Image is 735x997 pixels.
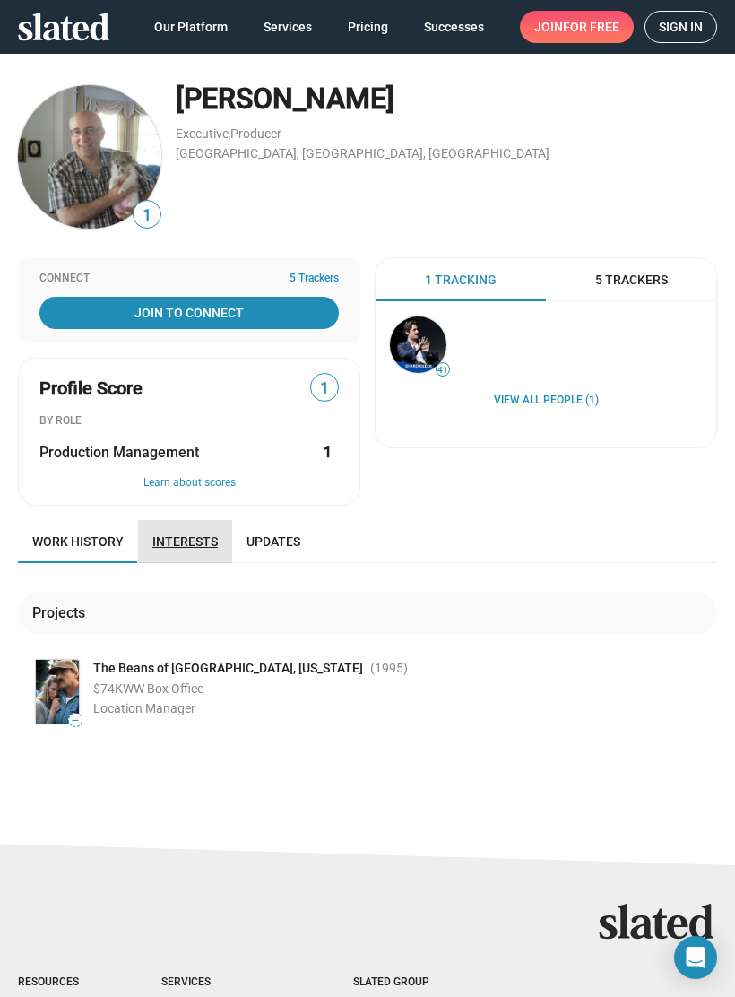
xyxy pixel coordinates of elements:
span: 1 [134,204,160,228]
span: Production Management [39,443,199,462]
a: Pricing [333,11,402,43]
span: The Beans of [GEOGRAPHIC_DATA], [US_STATE] [93,660,363,677]
span: for free [563,11,619,43]
span: 1 [311,377,338,401]
a: Producer [230,126,281,141]
div: Projects [32,603,92,622]
button: Learn about scores [39,476,339,490]
span: 41 [437,365,449,376]
div: BY ROLE [39,414,339,429]
span: Services [264,11,312,43]
span: 5 Trackers [290,272,339,286]
span: Sign in [659,12,703,42]
div: Open Intercom Messenger [674,936,717,979]
a: Join To Connect [39,297,339,329]
a: Work history [18,520,138,563]
div: Connect [39,272,339,286]
a: Updates [232,520,315,563]
span: Successes [424,11,484,43]
span: — [69,715,82,725]
span: Join [534,11,619,43]
a: Joinfor free [520,11,634,43]
a: [GEOGRAPHIC_DATA], [GEOGRAPHIC_DATA], [GEOGRAPHIC_DATA] [176,146,549,160]
span: Join To Connect [43,297,335,329]
span: 1 Tracking [425,272,497,289]
div: [PERSON_NAME] [176,80,717,118]
span: , [229,130,230,140]
span: Profile Score [39,377,143,401]
a: Our Platform [140,11,242,43]
span: Interests [152,534,218,549]
a: View all People (1) [494,394,599,408]
a: Services [249,11,326,43]
a: Sign in [644,11,717,43]
span: Work history [32,534,124,549]
span: 5 Trackers [595,272,668,289]
span: Our Platform [154,11,228,43]
a: Interests [138,520,232,563]
img: Stephan Paternot [390,316,446,373]
strong: 1 [324,443,332,462]
span: $74K [93,681,123,696]
span: (1995 ) [370,660,408,677]
div: Slated Group [353,975,475,990]
img: Poster: The Beans of Egypt, Maine [36,660,79,724]
span: Location Manager [93,701,195,715]
a: Successes [410,11,498,43]
img: George Ladas [18,85,161,229]
div: Services [161,975,281,990]
a: Executive [176,126,229,141]
span: Pricing [348,11,388,43]
span: WW Box Office [123,681,203,696]
div: Resources [18,975,90,990]
span: Updates [246,534,300,549]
